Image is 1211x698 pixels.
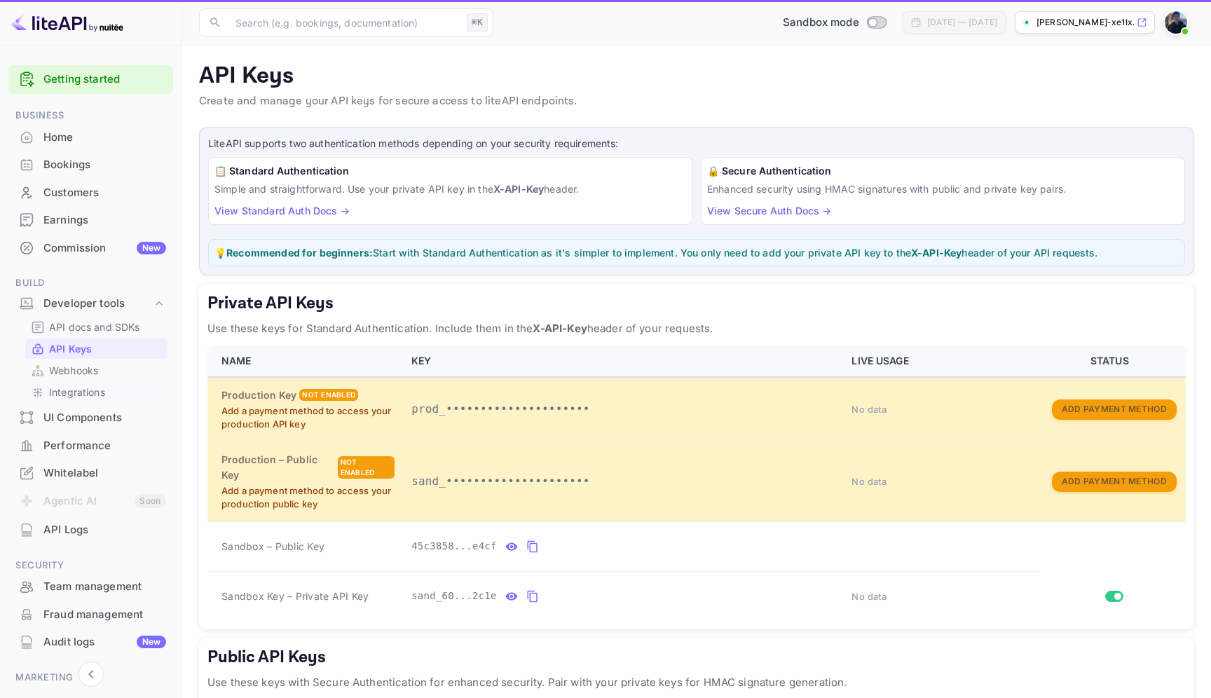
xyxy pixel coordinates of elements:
th: STATUS [1039,345,1186,377]
div: UI Components [43,410,166,426]
a: API Keys [31,341,162,356]
div: Webhooks [25,360,167,381]
a: Audit logsNew [8,629,173,655]
h6: 📋 Standard Authentication [214,163,686,179]
div: API Keys [25,338,167,359]
div: Not enabled [338,456,395,479]
div: Switch to Production mode [777,15,891,31]
p: sand_••••••••••••••••••••• [411,473,835,490]
p: API Keys [49,341,92,356]
h5: Public API Keys [207,646,1186,669]
p: API Keys [199,62,1194,90]
p: API docs and SDKs [49,320,140,334]
div: New [137,636,166,648]
th: KEY [403,345,843,377]
div: UI Components [8,404,173,432]
a: Team management [8,573,173,599]
div: Whitelabel [43,465,166,481]
p: Enhanced security using HMAC signatures with public and private key pairs. [707,182,1179,196]
p: Add a payment method to access your production public key [221,484,395,512]
h6: Production – Public Key [221,452,335,483]
div: Bookings [8,151,173,179]
button: Add Payment Method [1052,472,1177,492]
span: Marketing [8,670,173,685]
span: No data [851,404,887,415]
div: Bookings [43,157,166,173]
div: Customers [43,185,166,201]
div: Home [43,130,166,146]
a: Fraud management [8,601,173,627]
div: CommissionNew [8,235,173,262]
div: Team management [43,579,166,595]
p: LiteAPI supports two authentication methods depending on your security requirements: [208,136,1185,151]
span: sand_60...2c1e [411,589,497,603]
a: Add Payment Method [1052,402,1177,414]
strong: X-API-Key [493,183,544,195]
span: Business [8,108,173,123]
div: Home [8,124,173,151]
span: No data [851,591,887,602]
div: API docs and SDKs [25,317,167,337]
table: private api keys table [207,345,1186,621]
span: 45c3858...e4cf [411,539,497,554]
p: Webhooks [49,363,98,378]
p: 💡 Start with Standard Authentication as it's simpler to implement. You only need to add your priv... [214,245,1179,260]
div: Customers [8,179,173,207]
p: Add a payment method to access your production API key [221,404,395,432]
div: Fraud management [8,601,173,629]
div: Earnings [43,212,166,228]
a: Customers [8,179,173,205]
a: API docs and SDKs [31,320,162,334]
a: Integrations [31,385,162,399]
a: Home [8,124,173,150]
div: New [137,242,166,254]
p: Use these keys for Standard Authentication. Include them in the header of your requests. [207,320,1186,337]
p: Use these keys with Secure Authentication for enhanced security. Pair with your private keys for ... [207,674,1186,691]
img: Grayson Ho [1165,11,1187,34]
span: No data [851,476,887,487]
a: Add Payment Method [1052,474,1177,486]
a: API Logs [8,516,173,542]
span: Sandbox Key – Private API Key [221,590,369,602]
div: ⌘K [467,13,488,32]
button: Collapse navigation [78,662,104,687]
a: Earnings [8,207,173,233]
div: Performance [8,432,173,460]
input: Search (e.g. bookings, documentation) [227,8,461,36]
a: CommissionNew [8,235,173,261]
th: LIVE USAGE [843,345,1039,377]
a: View Secure Auth Docs → [707,205,831,217]
a: Getting started [43,71,166,88]
div: Whitelabel [8,460,173,487]
div: Integrations [25,382,167,402]
div: Getting started [8,65,173,94]
span: Security [8,558,173,573]
div: Audit logs [43,634,166,650]
h6: 🔒 Secure Authentication [707,163,1179,179]
a: Bookings [8,151,173,177]
p: Simple and straightforward. Use your private API key in the header. [214,182,686,196]
p: [PERSON_NAME]-xe1lx.[PERSON_NAME]... [1036,16,1134,29]
a: View Standard Auth Docs → [214,205,350,217]
p: Integrations [49,385,105,399]
a: Webhooks [31,363,162,378]
div: [DATE] — [DATE] [927,16,997,29]
div: Commission [43,240,166,256]
div: Earnings [8,207,173,234]
a: Whitelabel [8,460,173,486]
button: Add Payment Method [1052,399,1177,420]
span: Sandbox – Public Key [221,539,324,554]
div: Developer tools [43,296,152,312]
a: UI Components [8,404,173,430]
span: Sandbox mode [783,15,859,31]
div: API Logs [43,522,166,538]
div: Not enabled [299,389,358,401]
span: Build [8,275,173,291]
h6: Production Key [221,388,296,403]
div: Developer tools [8,292,173,316]
div: Team management [8,573,173,601]
strong: Recommended for beginners: [226,247,373,259]
img: LiteAPI logo [11,11,123,34]
div: Audit logsNew [8,629,173,656]
div: API Logs [8,516,173,544]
